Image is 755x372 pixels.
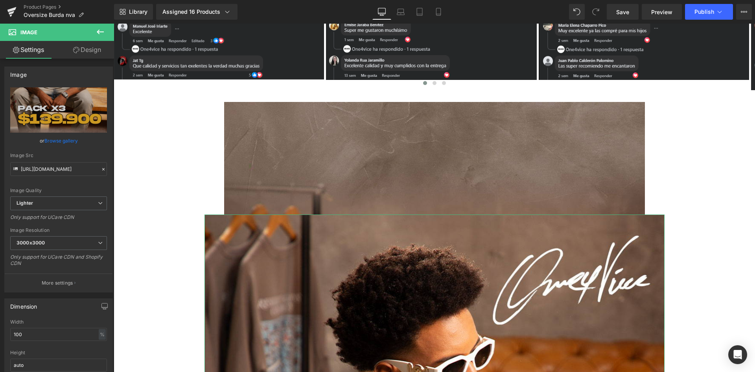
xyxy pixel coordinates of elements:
div: Width [10,319,107,325]
button: Publish [685,4,733,20]
button: Redo [588,4,604,20]
a: Tablet [410,4,429,20]
span: Preview [651,8,672,16]
input: Link [10,162,107,176]
span: Image [20,29,37,35]
p: More settings [42,279,73,287]
div: Image [10,67,27,78]
div: Image Src [10,153,107,158]
b: 3000x3000 [17,240,45,246]
div: Dimension [10,299,37,310]
div: or [10,137,107,145]
b: Lighter [17,200,33,206]
input: auto [10,359,107,372]
div: % [99,329,106,340]
button: Undo [569,4,585,20]
div: Image Quality [10,188,107,193]
span: Oversize Burda nva [24,12,75,18]
span: Publish [694,9,714,15]
div: Only support for UCare CDN [10,214,107,226]
div: Open Intercom Messenger [728,345,747,364]
a: Laptop [391,4,410,20]
span: Save [616,8,629,16]
div: Assigned 16 Products [162,8,231,16]
a: Browse gallery [44,134,78,148]
a: Mobile [429,4,448,20]
div: Image Resolution [10,228,107,233]
div: Height [10,350,107,355]
a: Product Pages [24,4,114,10]
a: Desktop [372,4,391,20]
button: More [736,4,752,20]
button: More settings [5,274,112,292]
a: New Library [114,4,153,20]
input: auto [10,328,107,341]
span: Library [129,8,147,15]
a: Preview [642,4,682,20]
a: Design [59,41,116,59]
div: Only support for UCare CDN and Shopify CDN [10,254,107,272]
